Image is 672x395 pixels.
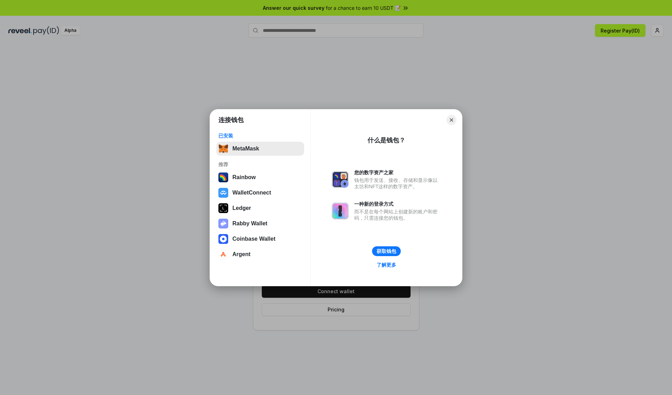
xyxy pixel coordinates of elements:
[218,161,302,168] div: 推荐
[232,251,251,258] div: Argent
[216,142,304,156] button: MetaMask
[232,174,256,181] div: Rainbow
[218,144,228,154] img: svg+xml,%3Csvg%20fill%3D%22none%22%20height%3D%2233%22%20viewBox%3D%220%200%2035%2033%22%20width%...
[216,186,304,200] button: WalletConnect
[232,236,275,242] div: Coinbase Wallet
[367,136,405,144] div: 什么是钱包？
[377,248,396,254] div: 获取钱包
[216,247,304,261] button: Argent
[218,172,228,182] img: svg+xml,%3Csvg%20width%3D%22120%22%20height%3D%22120%22%20viewBox%3D%220%200%20120%20120%22%20fil...
[372,260,400,269] a: 了解更多
[332,203,349,219] img: svg+xml,%3Csvg%20xmlns%3D%22http%3A%2F%2Fwww.w3.org%2F2000%2Fsvg%22%20fill%3D%22none%22%20viewBox...
[218,234,228,244] img: svg+xml,%3Csvg%20width%3D%2228%22%20height%3D%2228%22%20viewBox%3D%220%200%2028%2028%22%20fill%3D...
[218,249,228,259] img: svg+xml,%3Csvg%20width%3D%2228%22%20height%3D%2228%22%20viewBox%3D%220%200%2028%2028%22%20fill%3D...
[232,190,271,196] div: WalletConnect
[216,217,304,231] button: Rabby Wallet
[372,246,401,256] button: 获取钱包
[232,146,259,152] div: MetaMask
[218,133,302,139] div: 已安装
[218,116,244,124] h1: 连接钱包
[218,203,228,213] img: svg+xml,%3Csvg%20xmlns%3D%22http%3A%2F%2Fwww.w3.org%2F2000%2Fsvg%22%20width%3D%2228%22%20height%3...
[377,262,396,268] div: 了解更多
[332,171,349,188] img: svg+xml,%3Csvg%20xmlns%3D%22http%3A%2F%2Fwww.w3.org%2F2000%2Fsvg%22%20fill%3D%22none%22%20viewBox...
[447,115,456,125] button: Close
[216,170,304,184] button: Rainbow
[218,219,228,228] img: svg+xml,%3Csvg%20xmlns%3D%22http%3A%2F%2Fwww.w3.org%2F2000%2Fsvg%22%20fill%3D%22none%22%20viewBox...
[232,220,267,227] div: Rabby Wallet
[218,188,228,198] img: svg+xml,%3Csvg%20width%3D%2228%22%20height%3D%2228%22%20viewBox%3D%220%200%2028%2028%22%20fill%3D...
[354,177,441,190] div: 钱包用于发送、接收、存储和显示像以太坊和NFT这样的数字资产。
[354,201,441,207] div: 一种新的登录方式
[354,169,441,176] div: 您的数字资产之家
[232,205,251,211] div: Ledger
[216,232,304,246] button: Coinbase Wallet
[354,209,441,221] div: 而不是在每个网站上创建新的账户和密码，只需连接您的钱包。
[216,201,304,215] button: Ledger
